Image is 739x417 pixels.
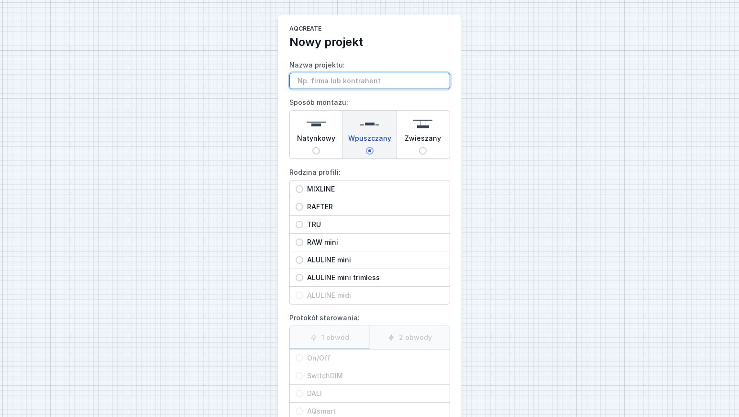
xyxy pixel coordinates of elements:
input: Zwieszany [419,147,427,155]
input: Wpuszczany [366,147,374,155]
span: TRU [303,220,444,229]
input: MIXLINE [296,185,303,193]
img: recessed.svg [360,114,379,134]
span: MIXLINE [303,184,444,194]
input: Nazwa projektu: [289,73,450,89]
input: Natynkowy [312,147,320,155]
span: Wpuszczany [348,134,391,147]
img: surface.svg [307,114,326,134]
input: RAW mini [296,238,303,246]
img: suspended.svg [413,114,432,134]
label: Nazwa projektu: [289,57,450,89]
span: Natynkowy [297,134,335,147]
input: TRU [296,221,303,228]
input: ALULINE mini trimless [296,274,303,282]
input: ALULINE mini [296,256,303,264]
span: ALULINE mini [303,255,444,265]
span: RAW mini [303,237,444,247]
label: Rodzina profili: [289,165,450,304]
h1: AQcreate [289,25,450,34]
label: Sposób montażu: [289,95,450,159]
input: RAFTER [296,203,303,211]
span: RAFTER [303,202,444,212]
h2: Nowy projekt [289,34,450,50]
span: Zwieszany [405,134,441,147]
span: ALULINE mini trimless [303,273,444,282]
